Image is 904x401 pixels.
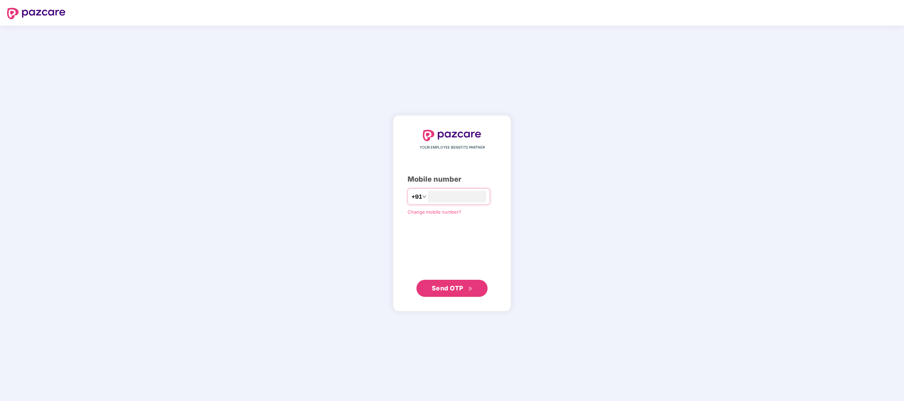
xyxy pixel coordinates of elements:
img: logo [423,130,481,141]
span: Send OTP [432,284,463,292]
span: double-right [468,287,473,291]
div: Mobile number [408,174,496,185]
a: Change mobile number? [408,209,461,215]
span: +91 [411,192,422,201]
span: down [422,194,426,199]
span: YOUR EMPLOYEE BENEFITS PARTNER [420,145,485,150]
img: logo [7,8,65,19]
button: Send OTPdouble-right [416,280,488,297]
